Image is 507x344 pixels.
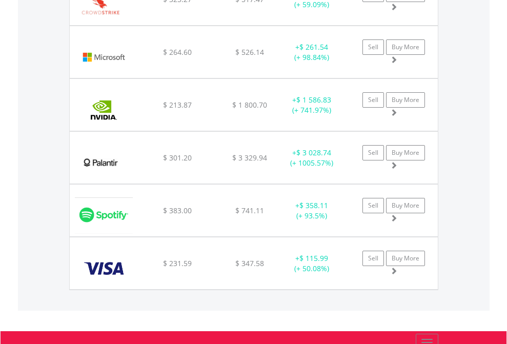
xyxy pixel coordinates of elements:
[235,258,264,268] span: $ 347.58
[280,42,344,63] div: + (+ 98.84%)
[163,100,192,110] span: $ 213.87
[232,100,267,110] span: $ 1 800.70
[75,92,133,128] img: EQU.US.NVDA.png
[362,92,384,108] a: Sell
[75,145,127,181] img: EQU.US.PLTR.png
[280,95,344,115] div: + (+ 741.97%)
[163,153,192,163] span: $ 301.20
[296,95,331,105] span: $ 1 586.83
[386,92,425,108] a: Buy More
[280,253,344,274] div: + (+ 50.08%)
[163,206,192,215] span: $ 383.00
[296,148,331,157] span: $ 3 028.74
[163,258,192,268] span: $ 231.59
[299,42,328,52] span: $ 261.54
[386,251,425,266] a: Buy More
[362,251,384,266] a: Sell
[75,39,133,75] img: EQU.US.MSFT.png
[232,153,267,163] span: $ 3 329.94
[235,206,264,215] span: $ 741.11
[386,198,425,213] a: Buy More
[280,148,344,168] div: + (+ 1005.57%)
[299,200,328,210] span: $ 358.11
[299,253,328,263] span: $ 115.99
[75,197,133,234] img: EQU.US.SPOT.png
[163,47,192,57] span: $ 264.60
[75,250,133,287] img: EQU.US.V.png
[362,198,384,213] a: Sell
[280,200,344,221] div: + (+ 93.5%)
[386,39,425,55] a: Buy More
[386,145,425,160] a: Buy More
[235,47,264,57] span: $ 526.14
[362,145,384,160] a: Sell
[362,39,384,55] a: Sell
